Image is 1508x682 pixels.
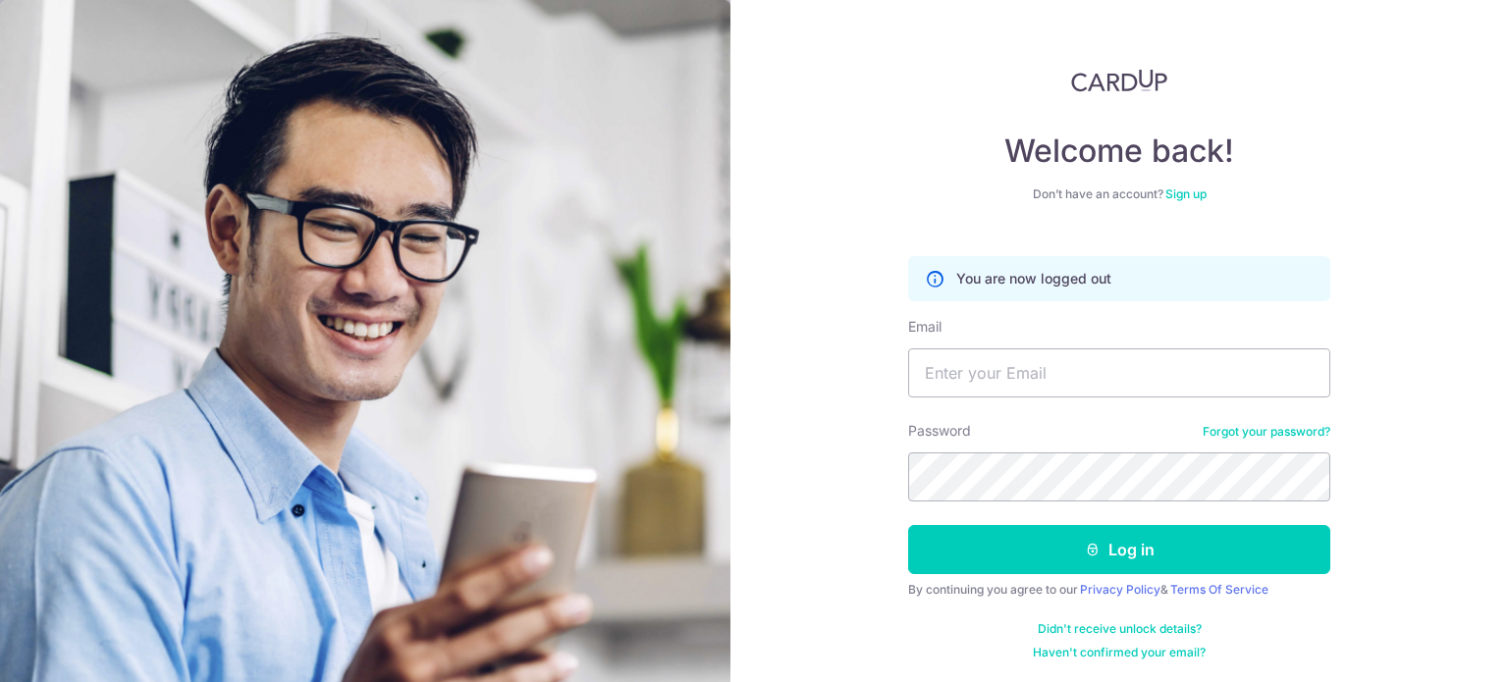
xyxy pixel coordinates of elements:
label: Email [908,317,942,337]
img: CardUp Logo [1071,69,1167,92]
a: Terms Of Service [1170,582,1268,597]
input: Enter your Email [908,348,1330,397]
a: Forgot your password? [1203,424,1330,440]
h4: Welcome back! [908,131,1330,171]
a: Sign up [1165,186,1207,201]
p: You are now logged out [956,269,1111,289]
a: Didn't receive unlock details? [1038,621,1202,637]
a: Privacy Policy [1080,582,1160,597]
div: By continuing you agree to our & [908,582,1330,598]
a: Haven't confirmed your email? [1033,645,1206,660]
div: Don’t have an account? [908,186,1330,202]
button: Log in [908,525,1330,574]
label: Password [908,421,971,441]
